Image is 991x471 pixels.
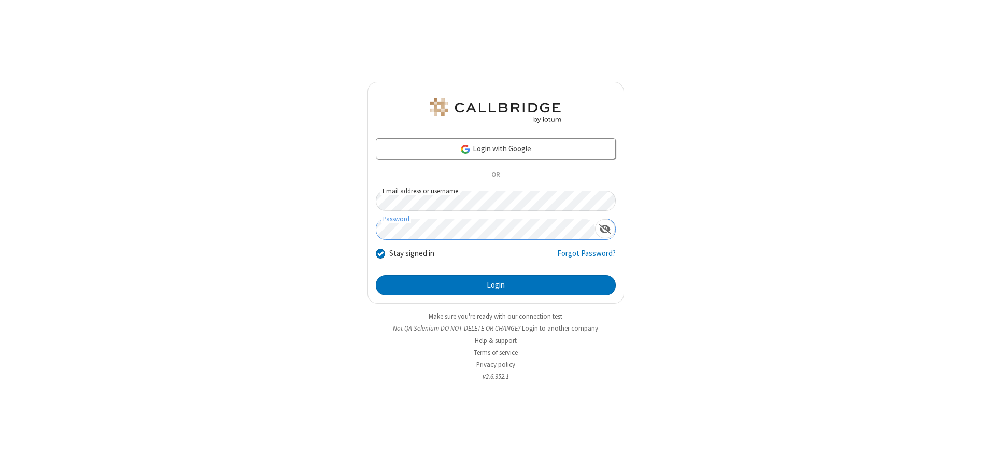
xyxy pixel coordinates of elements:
a: Forgot Password? [557,248,616,267]
label: Stay signed in [389,248,434,260]
a: Help & support [475,336,517,345]
input: Password [376,219,595,239]
a: Terms of service [474,348,518,357]
li: v2.6.352.1 [367,372,624,381]
a: Login with Google [376,138,616,159]
span: OR [487,168,504,182]
button: Login to another company [522,323,598,333]
img: google-icon.png [460,144,471,155]
div: Show password [595,219,615,238]
a: Privacy policy [476,360,515,369]
li: Not QA Selenium DO NOT DELETE OR CHANGE? [367,323,624,333]
a: Make sure you're ready with our connection test [429,312,562,321]
img: QA Selenium DO NOT DELETE OR CHANGE [428,98,563,123]
input: Email address or username [376,191,616,211]
button: Login [376,275,616,296]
